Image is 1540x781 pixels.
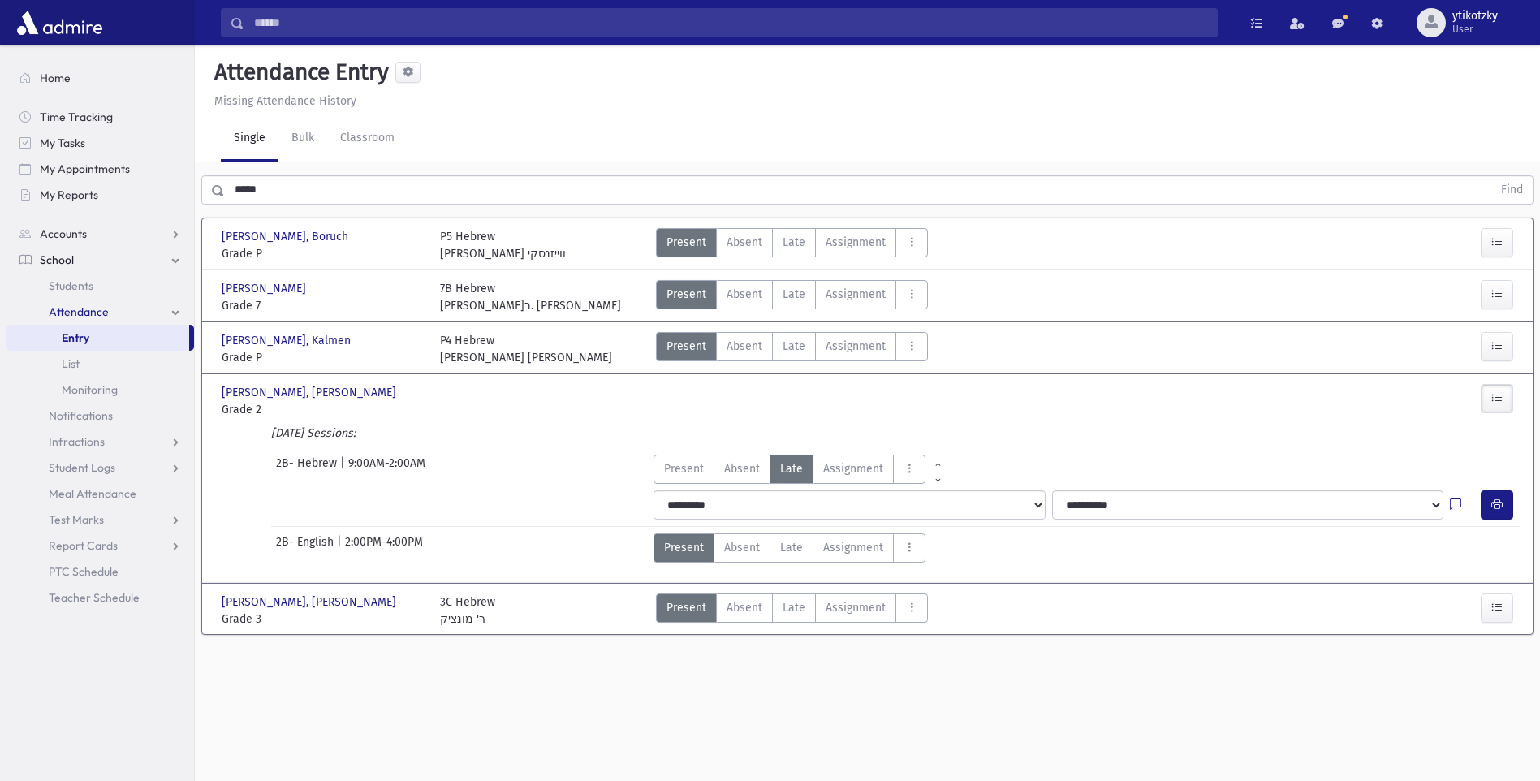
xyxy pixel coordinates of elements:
[664,460,704,477] span: Present
[6,65,194,91] a: Home
[6,273,194,299] a: Students
[656,228,928,262] div: AttTypes
[826,338,886,355] span: Assignment
[6,507,194,533] a: Test Marks
[783,286,805,303] span: Late
[276,533,337,563] span: 2B- English
[440,280,621,314] div: 7B Hebrew [PERSON_NAME]ב. [PERSON_NAME]
[49,278,93,293] span: Students
[276,455,340,484] span: 2B- Hebrew
[62,330,89,345] span: Entry
[62,356,80,371] span: List
[826,599,886,616] span: Assignment
[49,590,140,605] span: Teacher Schedule
[49,538,118,553] span: Report Cards
[49,460,115,475] span: Student Logs
[6,559,194,585] a: PTC Schedule
[1452,23,1498,36] span: User
[222,332,354,349] span: [PERSON_NAME], Kalmen
[664,539,704,556] span: Present
[826,234,886,251] span: Assignment
[222,401,424,418] span: Grade 2
[440,593,495,628] div: 3C Hebrew ר' מונציק
[208,58,389,86] h5: Attendance Entry
[6,247,194,273] a: School
[40,252,74,267] span: School
[222,245,424,262] span: Grade P
[208,94,356,108] a: Missing Attendance History
[6,403,194,429] a: Notifications
[727,338,762,355] span: Absent
[222,593,399,611] span: [PERSON_NAME], [PERSON_NAME]
[783,599,805,616] span: Late
[783,234,805,251] span: Late
[925,468,951,481] a: All Later
[6,585,194,611] a: Teacher Schedule
[6,429,194,455] a: Infractions
[327,116,408,162] a: Classroom
[440,332,612,366] div: P4 Hebrew [PERSON_NAME] [PERSON_NAME]
[440,228,566,262] div: P5 Hebrew [PERSON_NAME] ווייזנסקי
[6,182,194,208] a: My Reports
[222,611,424,628] span: Grade 3
[1491,176,1533,204] button: Find
[654,455,951,484] div: AttTypes
[348,455,425,484] span: 9:00AM-2:00AM
[823,460,883,477] span: Assignment
[925,455,951,468] a: All Prior
[783,338,805,355] span: Late
[40,110,113,124] span: Time Tracking
[6,156,194,182] a: My Appointments
[278,116,327,162] a: Bulk
[222,228,352,245] span: [PERSON_NAME], Boruch
[40,227,87,241] span: Accounts
[666,286,706,303] span: Present
[727,286,762,303] span: Absent
[727,234,762,251] span: Absent
[780,460,803,477] span: Late
[49,564,119,579] span: PTC Schedule
[656,332,928,366] div: AttTypes
[6,481,194,507] a: Meal Attendance
[40,162,130,176] span: My Appointments
[6,533,194,559] a: Report Cards
[222,280,309,297] span: [PERSON_NAME]
[244,8,1217,37] input: Search
[6,377,194,403] a: Monitoring
[656,280,928,314] div: AttTypes
[780,539,803,556] span: Late
[666,338,706,355] span: Present
[6,299,194,325] a: Attendance
[654,533,925,563] div: AttTypes
[823,539,883,556] span: Assignment
[214,94,356,108] u: Missing Attendance History
[6,351,194,377] a: List
[222,384,399,401] span: [PERSON_NAME], [PERSON_NAME]
[49,408,113,423] span: Notifications
[826,286,886,303] span: Assignment
[724,460,760,477] span: Absent
[6,104,194,130] a: Time Tracking
[6,130,194,156] a: My Tasks
[337,533,345,563] span: |
[49,434,105,449] span: Infractions
[222,297,424,314] span: Grade 7
[221,116,278,162] a: Single
[49,512,104,527] span: Test Marks
[666,599,706,616] span: Present
[656,593,928,628] div: AttTypes
[724,539,760,556] span: Absent
[6,325,189,351] a: Entry
[13,6,106,39] img: AdmirePro
[727,599,762,616] span: Absent
[62,382,118,397] span: Monitoring
[340,455,348,484] span: |
[6,221,194,247] a: Accounts
[40,136,85,150] span: My Tasks
[345,533,423,563] span: 2:00PM-4:00PM
[271,426,356,440] i: [DATE] Sessions:
[49,304,109,319] span: Attendance
[40,71,71,85] span: Home
[40,188,98,202] span: My Reports
[222,349,424,366] span: Grade P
